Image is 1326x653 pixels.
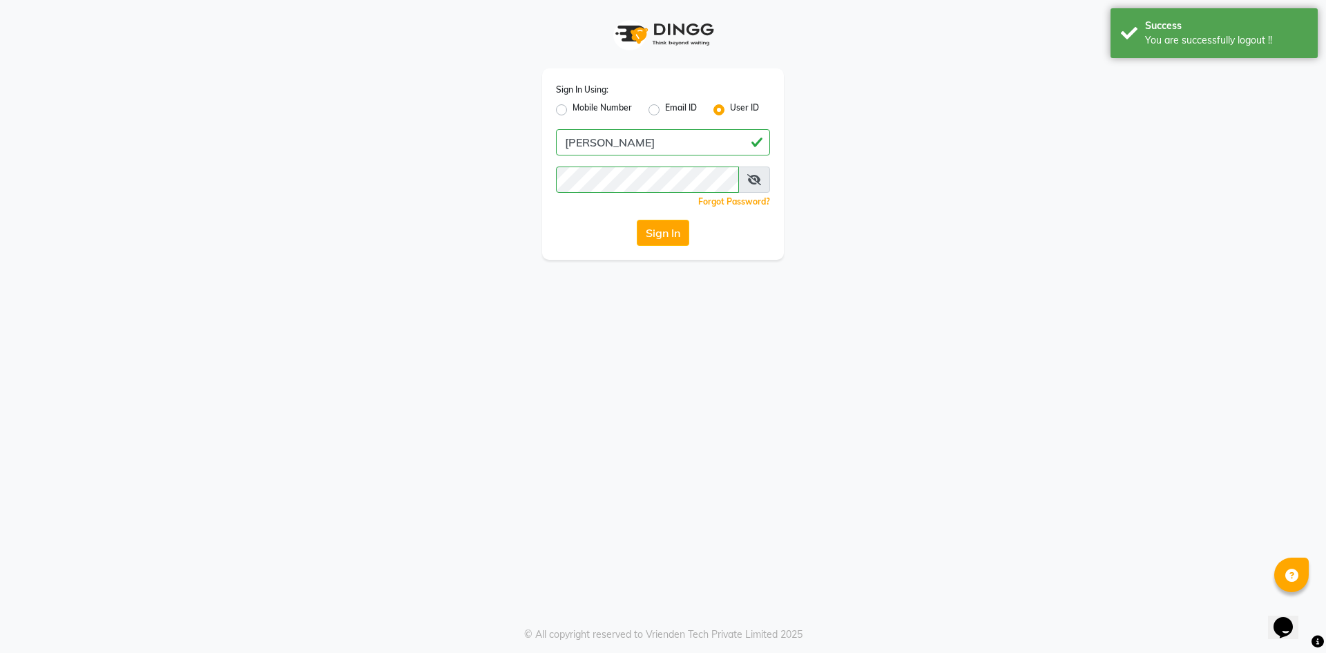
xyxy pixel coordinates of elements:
img: logo1.svg [608,14,718,55]
iframe: chat widget [1268,598,1312,639]
label: User ID [730,102,759,118]
label: Mobile Number [573,102,632,118]
button: Sign In [637,220,689,246]
label: Sign In Using: [556,84,608,96]
div: Success [1145,19,1307,33]
input: Username [556,129,770,155]
label: Email ID [665,102,697,118]
a: Forgot Password? [698,196,770,207]
div: You are successfully logout !! [1145,33,1307,48]
input: Username [556,167,739,193]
